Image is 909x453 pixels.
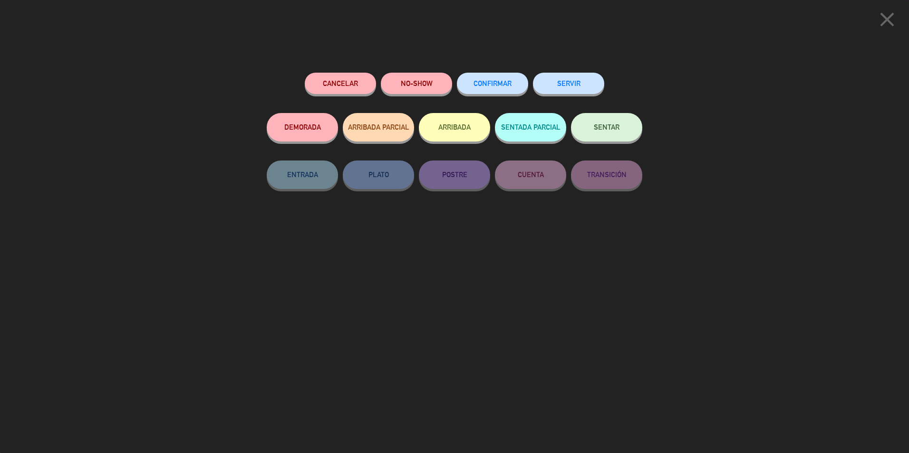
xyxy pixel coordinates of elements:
button: ARRIBADA [419,113,490,142]
button: ARRIBADA PARCIAL [343,113,414,142]
span: SENTAR [594,123,619,131]
button: ENTRADA [267,160,338,189]
button: POSTRE [419,160,490,189]
button: close [872,7,902,35]
button: Cancelar [305,73,376,94]
span: CONFIRMAR [474,79,512,87]
button: CUENTA [495,160,566,189]
button: SENTAR [571,113,642,142]
button: PLATO [343,160,414,189]
button: NO-SHOW [381,73,452,94]
button: TRANSICIÓN [571,160,642,189]
button: SENTADA PARCIAL [495,113,566,142]
button: DEMORADA [267,113,338,142]
button: CONFIRMAR [457,73,528,94]
button: SERVIR [533,73,604,94]
i: close [875,8,899,31]
span: ARRIBADA PARCIAL [348,123,409,131]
